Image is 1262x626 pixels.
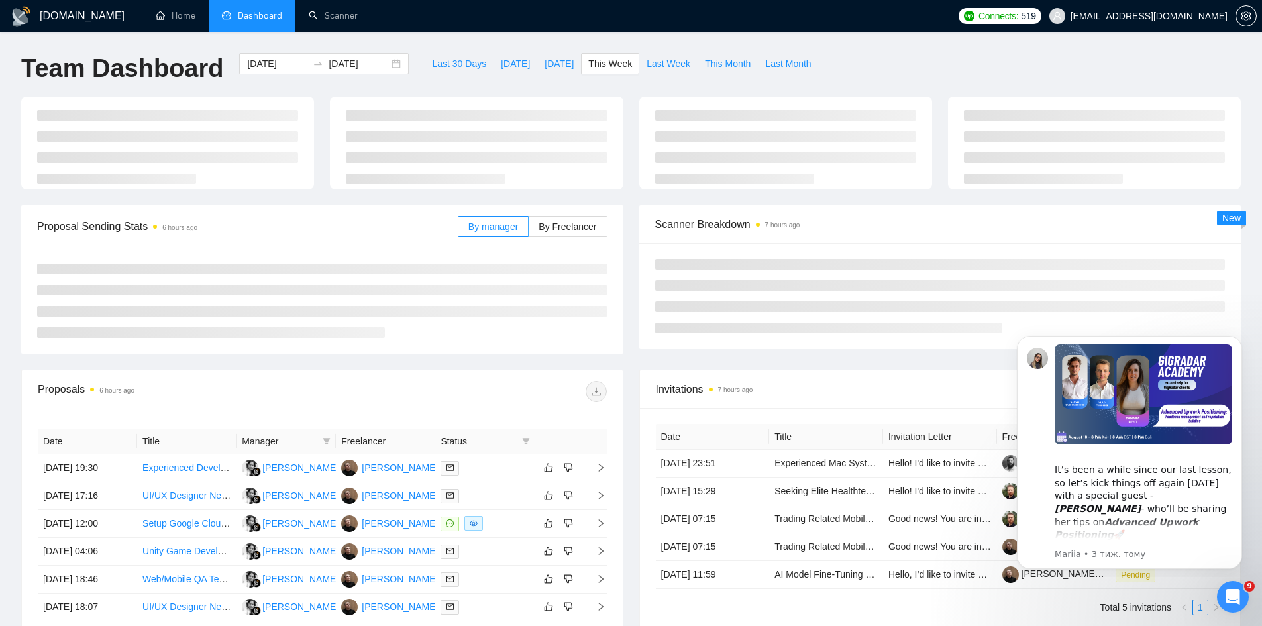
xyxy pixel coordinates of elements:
[262,488,339,503] div: [PERSON_NAME]
[313,58,323,69] span: swap-right
[545,56,574,71] span: [DATE]
[341,515,358,532] img: DT
[242,462,339,472] a: GB[PERSON_NAME]
[705,56,751,71] span: This Month
[656,478,770,505] td: [DATE] 15:29
[242,490,339,500] a: GB[PERSON_NAME]
[262,572,339,586] div: [PERSON_NAME]
[656,450,770,478] td: [DATE] 23:51
[341,517,483,528] a: DT[PERSON_NAME] Tatiievskyi
[470,519,478,527] span: eye
[1244,581,1255,592] span: 9
[647,56,690,71] span: Last Week
[769,533,883,561] td: Trading Related Mobile App + Integrated Game (iOS & Android)
[446,492,454,499] span: mail
[262,516,339,531] div: [PERSON_NAME]
[564,546,573,556] span: dislike
[656,561,770,589] td: [DATE] 11:59
[156,10,195,21] a: homeHome
[336,429,435,454] th: Freelancer
[142,601,374,612] a: UI/UX Designer Needed for Education Platform Revamp
[362,460,483,475] div: [PERSON_NAME] Tatiievskyi
[564,574,573,584] span: dislike
[142,518,459,529] a: Setup Google Cloud DICOM Store with Basic Web Viewer (Proof of Concept)
[1177,600,1192,615] button: left
[242,488,258,504] img: GB
[238,10,282,21] span: Dashboard
[341,462,483,472] a: DT[PERSON_NAME] Tatiievskyi
[774,486,1128,496] a: Seeking Elite Healthtech Agency: Equity-Only. Pilot Secured, Revenue Pipeline Ready
[446,547,454,555] span: mail
[38,454,137,482] td: [DATE] 19:30
[1116,569,1161,580] a: Pending
[242,434,317,448] span: Manager
[541,488,556,503] button: like
[586,519,605,528] span: right
[564,462,573,473] span: dislike
[237,429,336,454] th: Manager
[137,538,237,566] td: Unity Game Developer for Code Takeover and Feature Development
[252,495,261,504] img: gigradar-bm.png
[11,6,32,27] img: logo
[38,538,137,566] td: [DATE] 04:06
[262,544,339,558] div: [PERSON_NAME]
[137,429,237,454] th: Title
[718,386,753,393] time: 7 hours ago
[242,599,258,615] img: GB
[586,491,605,500] span: right
[655,216,1226,233] span: Scanner Breakdown
[774,541,1035,552] a: Trading Related Mobile App + Integrated Game (iOS & Android)
[242,573,339,584] a: GB[PERSON_NAME]
[1208,600,1224,615] button: right
[1053,11,1062,21] span: user
[341,543,358,560] img: DT
[242,601,339,611] a: GB[PERSON_NAME]
[544,574,553,584] span: like
[362,572,483,586] div: [PERSON_NAME] Tatiievskyi
[1193,600,1208,615] a: 1
[1192,600,1208,615] li: 1
[537,53,581,74] button: [DATE]
[586,574,605,584] span: right
[252,467,261,476] img: gigradar-bm.png
[769,561,883,589] td: AI Model Fine-Tuning & QA Integration for French News Transition Generator
[656,533,770,561] td: [DATE] 07:15
[329,56,389,71] input: End date
[1222,213,1241,223] span: New
[362,516,483,531] div: [PERSON_NAME] Tatiievskyi
[1236,11,1256,21] span: setting
[586,547,605,556] span: right
[21,53,223,84] h1: Team Dashboard
[162,224,197,231] time: 6 hours ago
[242,460,258,476] img: GB
[137,482,237,510] td: UI/UX Designer Needed – Web & Mobile Platform
[242,545,339,556] a: GB[PERSON_NAME]
[978,9,1018,23] span: Connects:
[341,488,358,504] img: DT
[1100,600,1171,615] li: Total 5 invitations
[544,490,553,501] span: like
[142,490,347,501] a: UI/UX Designer Needed – Web & Mobile Platform
[446,464,454,472] span: mail
[142,574,279,584] a: Web/Mobile QA Testers (Agency)
[560,515,576,531] button: dislike
[362,488,483,503] div: [PERSON_NAME] Tatiievskyi
[560,460,576,476] button: dislike
[247,56,307,71] input: Start date
[313,58,323,69] span: to
[1217,581,1249,613] iframe: Intercom live chat
[99,387,134,394] time: 6 hours ago
[38,482,137,510] td: [DATE] 17:16
[137,510,237,538] td: Setup Google Cloud DICOM Store with Basic Web Viewer (Proof of Concept)
[774,569,1091,580] a: AI Model Fine-Tuning & QA Integration for French News Transition Generator
[252,606,261,615] img: gigradar-bm.png
[446,519,454,527] span: message
[38,510,137,538] td: [DATE] 12:00
[137,454,237,482] td: Experienced Developer Needed for Connected TV App Development
[544,518,553,529] span: like
[586,602,605,611] span: right
[774,458,924,468] a: Experienced Mac System Developer
[639,53,698,74] button: Last Week
[769,450,883,478] td: Experienced Mac System Developer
